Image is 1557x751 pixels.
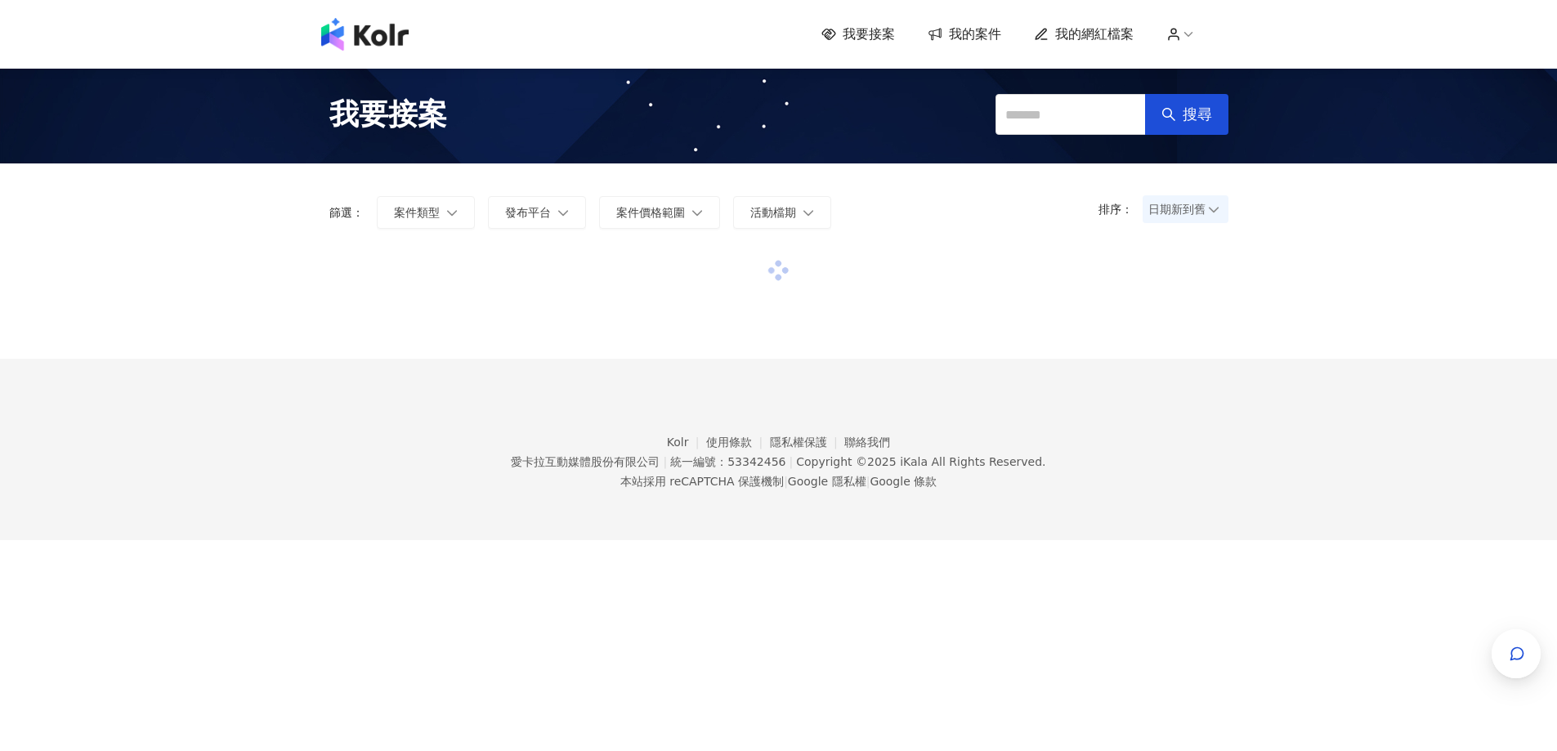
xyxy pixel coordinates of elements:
span: | [663,455,667,468]
span: search [1161,107,1176,122]
span: 我要接案 [843,25,895,43]
span: 我的案件 [949,25,1001,43]
p: 篩選： [329,206,364,219]
span: 案件價格範圍 [616,206,685,219]
button: 活動檔期 [733,196,831,229]
span: 我的網紅檔案 [1055,25,1134,43]
span: 日期新到舊 [1148,197,1223,221]
div: 愛卡拉互動媒體股份有限公司 [511,455,660,468]
a: Google 隱私權 [788,475,866,488]
span: | [789,455,793,468]
button: 搜尋 [1145,94,1228,135]
a: iKala [900,455,928,468]
div: 統一編號：53342456 [670,455,785,468]
span: 我要接案 [329,94,447,135]
span: 案件類型 [394,206,440,219]
span: 搜尋 [1183,105,1212,123]
button: 案件類型 [377,196,475,229]
button: 案件價格範圍 [599,196,720,229]
a: Google 條款 [870,475,937,488]
div: Copyright © 2025 All Rights Reserved. [796,455,1045,468]
span: 發布平台 [505,206,551,219]
span: | [784,475,788,488]
p: 排序： [1098,203,1143,216]
span: | [866,475,870,488]
a: 聯絡我們 [844,436,890,449]
a: 我的網紅檔案 [1034,25,1134,43]
span: 本站採用 reCAPTCHA 保護機制 [620,472,937,491]
a: 隱私權保護 [770,436,845,449]
a: Kolr [667,436,706,449]
span: 活動檔期 [750,206,796,219]
a: 使用條款 [706,436,770,449]
img: logo [321,18,409,51]
a: 我的案件 [928,25,1001,43]
button: 發布平台 [488,196,586,229]
a: 我要接案 [821,25,895,43]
